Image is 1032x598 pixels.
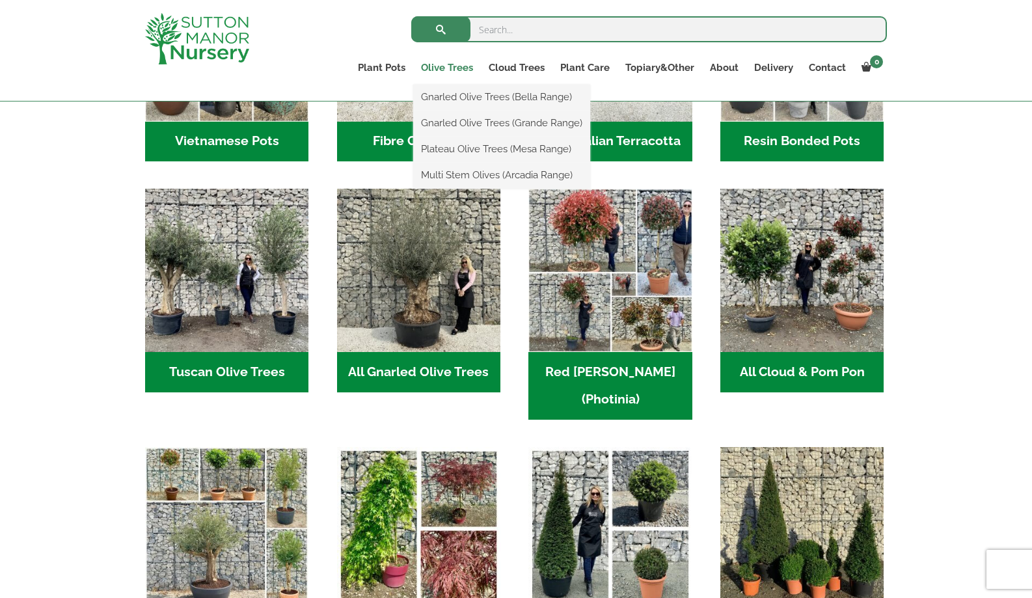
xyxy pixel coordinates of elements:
[552,59,618,77] a: Plant Care
[413,59,481,77] a: Olive Trees
[720,122,884,162] h2: Resin Bonded Pots
[145,189,308,392] a: Visit product category Tuscan Olive Trees
[528,189,692,420] a: Visit product category Red Robin (Photinia)
[145,13,249,64] img: logo
[618,59,702,77] a: Topiary&Other
[413,113,590,133] a: Gnarled Olive Trees (Grande Range)
[870,55,883,68] span: 0
[350,59,413,77] a: Plant Pots
[801,59,854,77] a: Contact
[337,122,500,162] h2: Fibre Clay Pots
[528,122,692,162] h2: 100% Italian Terracotta
[413,165,590,185] a: Multi Stem Olives (Arcadia Range)
[528,352,692,420] h2: Red [PERSON_NAME] (Photinia)
[337,189,500,352] img: Home - 5833C5B7 31D0 4C3A 8E42 DB494A1738DB
[854,59,887,77] a: 0
[413,87,590,107] a: Gnarled Olive Trees (Bella Range)
[145,352,308,392] h2: Tuscan Olive Trees
[481,59,552,77] a: Cloud Trees
[528,189,692,352] img: Home - F5A23A45 75B5 4929 8FB2 454246946332
[702,59,746,77] a: About
[720,189,884,392] a: Visit product category All Cloud & Pom Pon
[145,189,308,352] img: Home - 7716AD77 15EA 4607 B135 B37375859F10
[413,139,590,159] a: Plateau Olive Trees (Mesa Range)
[145,122,308,162] h2: Vietnamese Pots
[337,189,500,392] a: Visit product category All Gnarled Olive Trees
[746,59,801,77] a: Delivery
[720,352,884,392] h2: All Cloud & Pom Pon
[720,189,884,352] img: Home - A124EB98 0980 45A7 B835 C04B779F7765
[337,352,500,392] h2: All Gnarled Olive Trees
[411,16,887,42] input: Search...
